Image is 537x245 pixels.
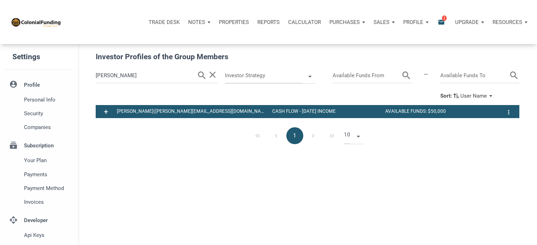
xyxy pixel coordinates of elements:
div: — [415,68,437,88]
button: Resources [488,12,532,33]
p: Sales [374,19,389,25]
button: Profile [399,12,433,33]
span: + [104,107,108,116]
span: Companies [24,123,70,131]
a: Security [5,106,73,120]
button: Trade Desk [144,12,184,33]
a: Api keys [5,228,73,242]
button: Upgrade [451,12,488,33]
span: Personal Info [24,96,70,104]
span: Invoices [24,198,70,206]
button: Reports [253,12,284,33]
span: Payments [24,170,70,179]
p: Upgrade [455,19,479,25]
p: Purchases [329,19,360,25]
button: Sales [369,12,399,33]
span: Investor Strategy [225,68,302,83]
div: Cash Flow - [DATE] Income [269,107,382,116]
p: Properties [219,19,249,25]
a: Your plan [5,154,73,167]
p: Notes [188,19,205,25]
button: Notes [184,12,215,33]
span: ([PERSON_NAME][EMAIL_ADDRESS][DOMAIN_NAME]) [154,109,271,114]
i: email [437,18,446,26]
button: Purchases [325,12,369,33]
img: NoteUnlimited [11,17,61,27]
p: Resources [493,19,522,25]
i: search [197,68,207,83]
input: Available Funds From [333,68,401,83]
h5: Settings [12,49,78,65]
div: Available Funds: $50,000 [382,107,495,116]
a: Payment Method [5,181,73,195]
input: Available Funds To [440,68,509,83]
p: Reports [257,19,280,25]
i: search [509,68,519,83]
button: 1 [286,127,303,144]
input: Search by Name or Email [96,68,197,83]
a: Properties [215,12,253,33]
button: email2 [432,12,451,33]
p: Trade Desk [149,19,180,25]
a: Payments [5,167,73,181]
span: 2 [442,15,447,21]
p: Calculator [288,19,321,25]
a: Personal Info [5,93,73,106]
a: Calculator [284,12,325,33]
span: Security [24,109,70,118]
h5: Investor Profiles of the Group Members [96,51,519,63]
span: [PERSON_NAME] [117,109,154,114]
button: Sort:User Name [440,92,495,100]
a: Invoices [5,195,73,209]
div: Sort: [440,93,452,99]
a: Companies [5,121,73,134]
span: 10 [344,127,350,144]
span: Api keys [24,231,70,239]
span: Payment Method [24,184,70,192]
p: Profile [403,19,423,25]
span: Your plan [24,156,70,165]
i: search [401,68,412,83]
span: User Name [460,93,487,99]
i: clear [207,69,218,80]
